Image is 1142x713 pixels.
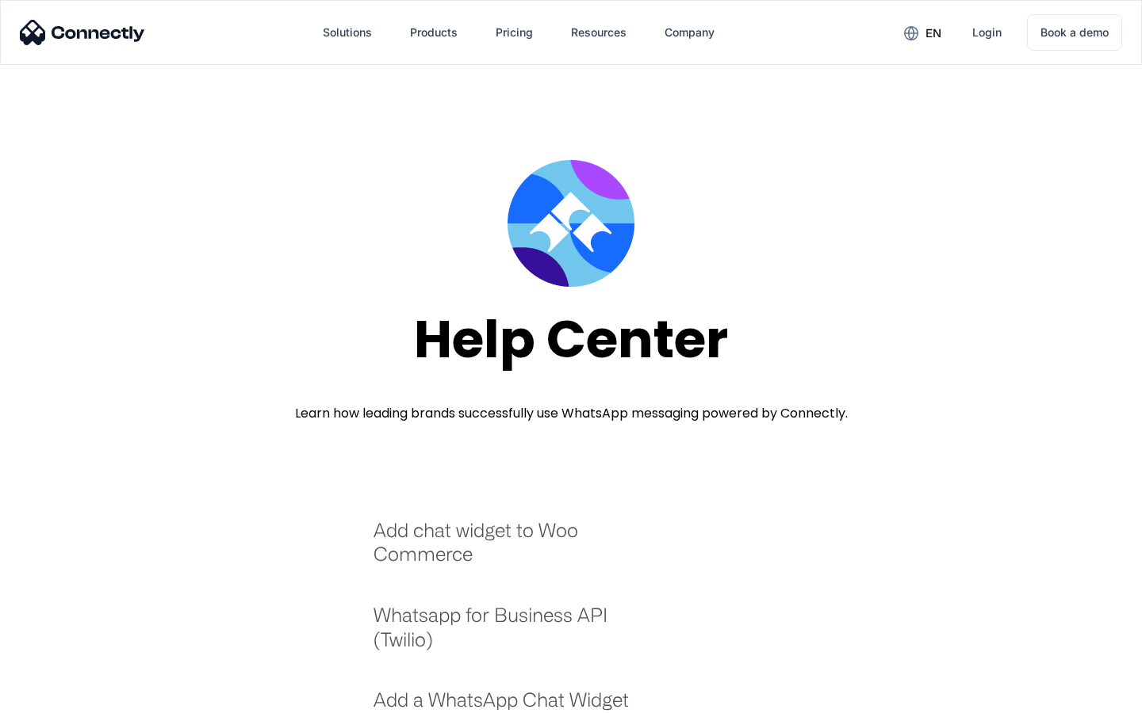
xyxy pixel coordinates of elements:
[972,21,1002,44] div: Login
[571,21,627,44] div: Resources
[374,518,650,582] a: Add chat widget to Woo Commerce
[1027,14,1122,51] a: Book a demo
[496,21,533,44] div: Pricing
[414,311,728,368] div: Help Center
[374,603,650,667] a: Whatsapp for Business API (Twilio)
[295,404,848,423] div: Learn how leading brands successfully use WhatsApp messaging powered by Connectly.
[925,22,941,44] div: en
[665,21,715,44] div: Company
[20,20,145,45] img: Connectly Logo
[32,685,95,707] ul: Language list
[483,13,546,51] a: Pricing
[16,685,95,707] aside: Language selected: English
[410,21,458,44] div: Products
[323,21,372,44] div: Solutions
[960,13,1014,51] a: Login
